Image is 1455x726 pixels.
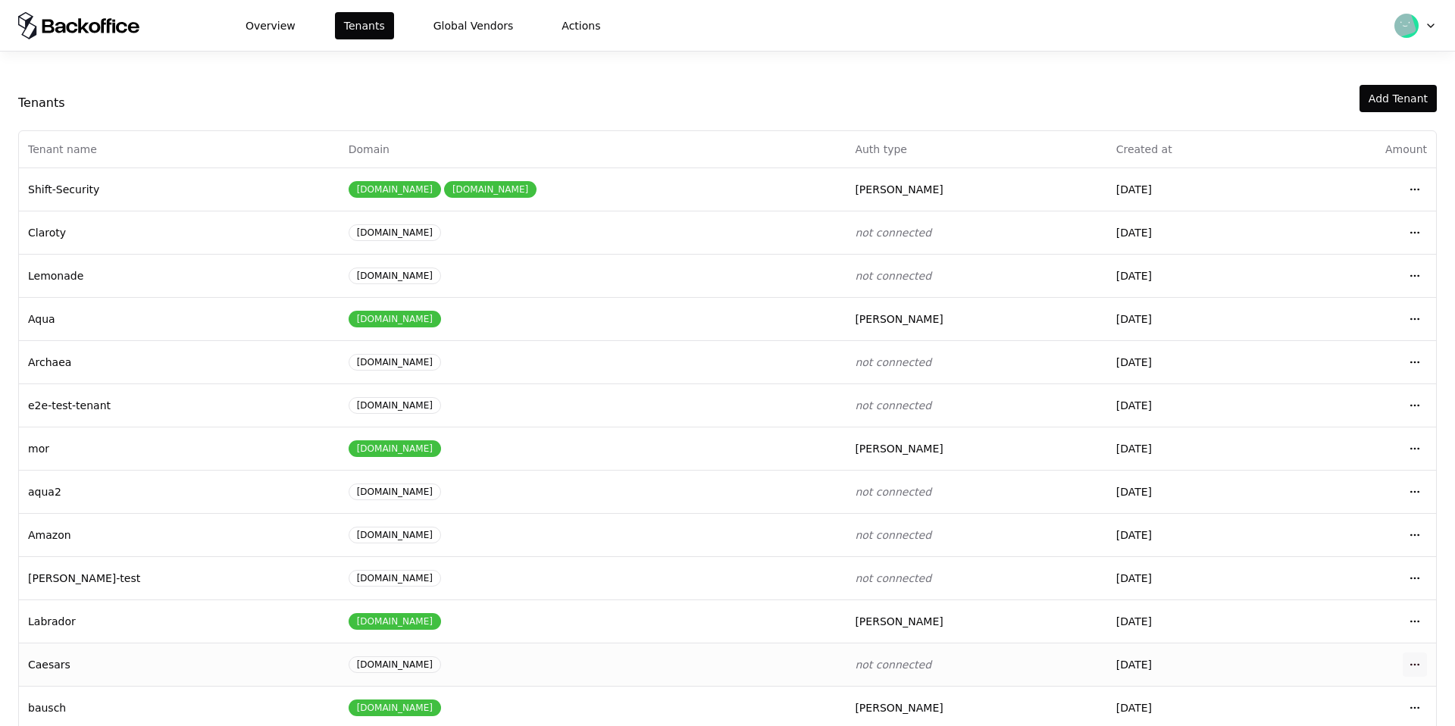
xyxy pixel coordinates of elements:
[855,356,931,368] span: not connected
[19,643,339,686] td: Caesars
[19,297,339,340] td: Aqua
[349,613,441,630] div: [DOMAIN_NAME]
[846,131,1106,167] th: Auth type
[19,599,339,643] td: Labrador
[349,699,441,716] div: [DOMAIN_NAME]
[1107,599,1289,643] td: [DATE]
[349,570,441,587] div: [DOMAIN_NAME]
[1107,131,1289,167] th: Created at
[1107,297,1289,340] td: [DATE]
[349,224,441,241] div: [DOMAIN_NAME]
[1360,85,1437,112] button: Add Tenant
[1289,131,1436,167] th: Amount
[855,615,943,627] span: [PERSON_NAME]
[1107,167,1289,211] td: [DATE]
[236,12,305,39] button: Overview
[339,131,846,167] th: Domain
[855,702,943,714] span: [PERSON_NAME]
[855,313,943,325] span: [PERSON_NAME]
[349,527,441,543] div: [DOMAIN_NAME]
[19,383,339,427] td: e2e-test-tenant
[349,354,441,371] div: [DOMAIN_NAME]
[1107,470,1289,513] td: [DATE]
[424,12,523,39] button: Global Vendors
[349,656,441,673] div: [DOMAIN_NAME]
[19,211,339,254] td: Claroty
[19,513,339,556] td: Amazon
[19,167,339,211] td: Shift-Security
[855,227,931,239] span: not connected
[1107,513,1289,556] td: [DATE]
[855,529,931,541] span: not connected
[1107,340,1289,383] td: [DATE]
[18,94,65,112] div: Tenants
[19,556,339,599] td: [PERSON_NAME]-test
[1107,211,1289,254] td: [DATE]
[349,440,441,457] div: [DOMAIN_NAME]
[855,443,943,455] span: [PERSON_NAME]
[19,470,339,513] td: aqua2
[855,399,931,412] span: not connected
[1107,556,1289,599] td: [DATE]
[349,311,441,327] div: [DOMAIN_NAME]
[552,12,609,39] button: Actions
[855,183,943,196] span: [PERSON_NAME]
[1107,254,1289,297] td: [DATE]
[1107,427,1289,470] td: [DATE]
[855,270,931,282] span: not connected
[444,181,537,198] div: [DOMAIN_NAME]
[335,12,394,39] button: Tenants
[19,340,339,383] td: Archaea
[19,254,339,297] td: Lemonade
[855,486,931,498] span: not connected
[19,427,339,470] td: mor
[1107,643,1289,686] td: [DATE]
[349,397,441,414] div: [DOMAIN_NAME]
[349,268,441,284] div: [DOMAIN_NAME]
[1107,383,1289,427] td: [DATE]
[349,483,441,500] div: [DOMAIN_NAME]
[349,181,441,198] div: [DOMAIN_NAME]
[19,131,339,167] th: Tenant name
[855,572,931,584] span: not connected
[855,659,931,671] span: not connected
